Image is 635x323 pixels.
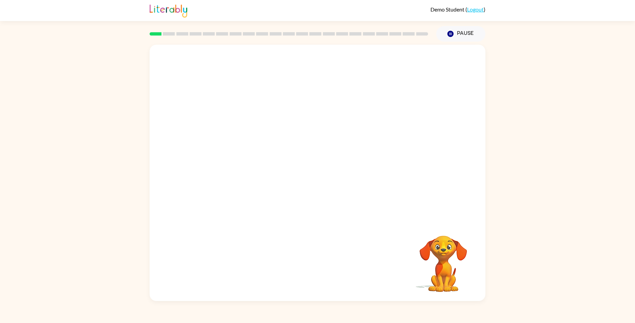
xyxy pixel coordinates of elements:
[430,6,465,13] span: Demo Student
[436,26,485,42] button: Pause
[467,6,484,13] a: Logout
[409,225,477,293] video: Your browser must support playing .mp4 files to use Literably. Please try using another browser.
[430,6,485,13] div: ( )
[150,3,187,18] img: Literably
